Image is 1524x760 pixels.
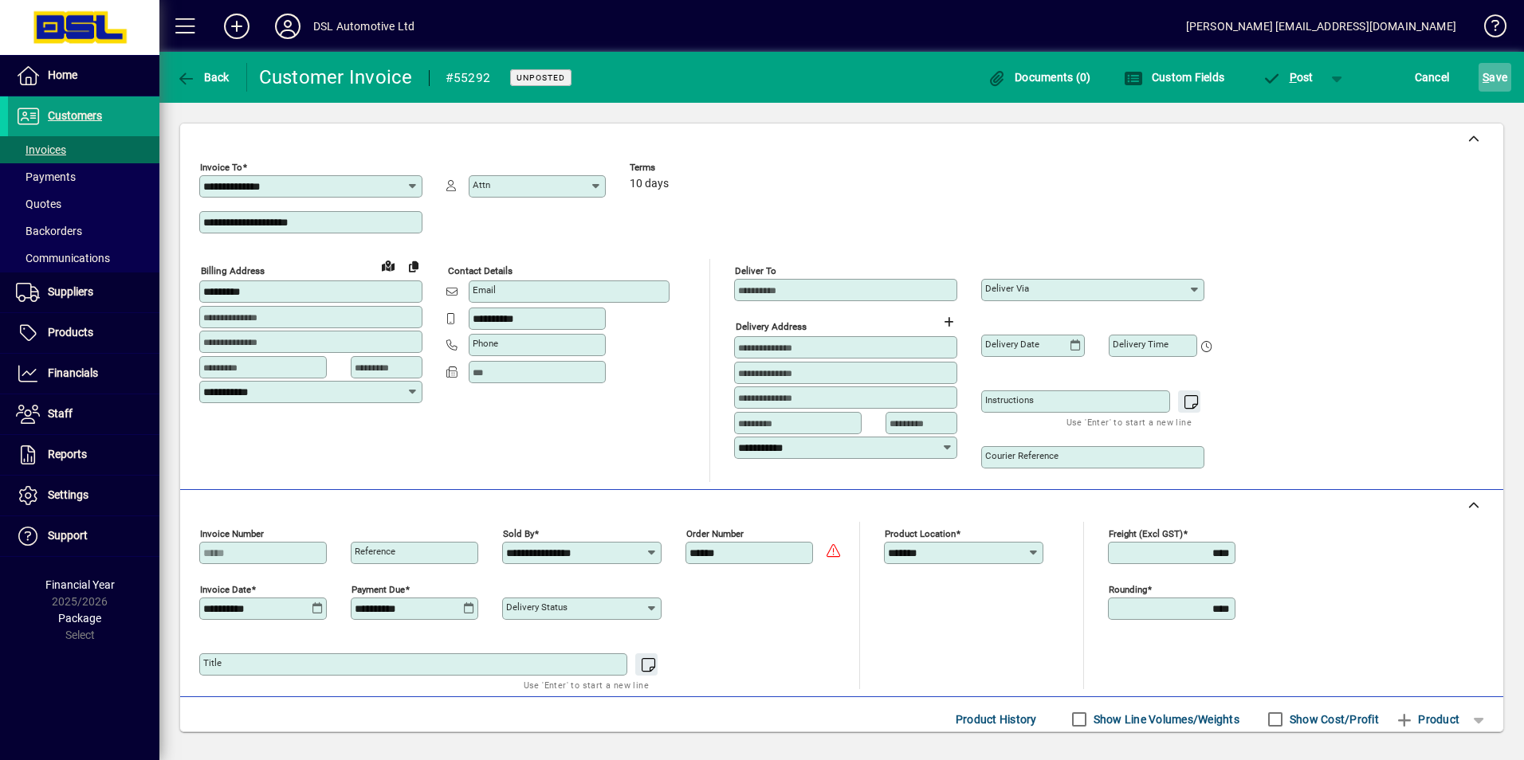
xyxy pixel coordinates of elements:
mat-label: Order number [686,528,744,539]
a: Backorders [8,217,159,245]
a: Payments [8,163,159,190]
button: Custom Fields [1120,63,1228,92]
button: Documents (0) [984,63,1095,92]
mat-label: Deliver via [985,283,1029,294]
span: Payments [16,170,76,183]
button: Cancel [1411,63,1454,92]
mat-label: Reference [355,546,395,557]
span: Custom Fields [1124,71,1224,84]
app-page-header-button: Back [159,63,247,92]
span: Suppliers [48,285,93,298]
a: Communications [8,245,159,272]
a: Staff [8,394,159,434]
mat-label: Freight (excl GST) [1109,528,1183,539]
span: Financial Year [45,578,115,591]
span: Cancel [1415,65,1450,90]
mat-label: Sold by [503,528,534,539]
span: P [1290,71,1297,84]
button: Add [211,12,262,41]
mat-label: Rounding [1109,584,1147,595]
button: Back [172,63,234,92]
span: Home [48,69,77,81]
span: Reports [48,448,87,460]
button: Save [1479,63,1511,92]
button: Product History [949,705,1043,734]
span: Quotes [16,198,61,210]
mat-label: Attn [473,179,490,190]
a: Knowledge Base [1472,3,1504,55]
mat-label: Deliver To [735,265,776,276]
mat-label: Instructions [985,394,1034,405]
div: Customer Invoice [259,65,413,90]
a: Home [8,56,159,96]
mat-label: Email [473,284,496,296]
span: Back [176,71,230,84]
label: Show Line Volumes/Weights [1090,711,1239,727]
span: ost [1262,71,1314,84]
a: Invoices [8,136,159,163]
span: Financials [48,366,98,379]
button: Profile [262,12,313,41]
button: Product [1387,705,1467,734]
button: Post [1254,63,1322,92]
span: Support [48,529,88,542]
mat-label: Title [203,657,222,668]
span: ave [1483,65,1507,90]
div: [PERSON_NAME] [EMAIL_ADDRESS][DOMAIN_NAME] [1186,14,1456,39]
button: Copy to Delivery address [401,253,426,279]
span: Staff [48,407,73,420]
a: Support [8,516,159,556]
span: Communications [16,252,110,264]
mat-label: Invoice date [200,584,251,595]
span: Products [48,326,93,339]
span: Documents (0) [988,71,1091,84]
mat-hint: Use 'Enter' to start a new line [524,676,649,694]
mat-hint: Use 'Enter' to start a new line [1066,413,1192,431]
mat-label: Delivery date [985,339,1039,350]
a: Products [8,313,159,353]
a: Financials [8,354,159,394]
mat-label: Phone [473,338,498,349]
mat-label: Delivery time [1113,339,1169,350]
div: #55292 [446,65,491,91]
a: Settings [8,476,159,515]
mat-label: Invoice To [200,162,242,173]
a: Quotes [8,190,159,217]
div: DSL Automotive Ltd [313,14,414,39]
span: Unposted [517,72,565,83]
mat-label: Delivery status [506,601,568,613]
mat-label: Product location [885,528,956,539]
span: Product History [956,707,1037,732]
span: Terms [630,163,725,173]
span: Backorders [16,225,82,237]
span: Product [1395,707,1459,732]
span: Invoices [16,143,66,156]
span: S [1483,71,1489,84]
span: Customers [48,109,102,122]
span: Package [58,612,101,625]
button: Choose address [936,309,961,335]
mat-label: Courier Reference [985,450,1059,461]
span: Settings [48,488,88,501]
mat-label: Payment due [352,584,405,595]
mat-label: Invoice number [200,528,264,539]
a: Suppliers [8,272,159,312]
a: View on map [375,253,401,278]
label: Show Cost/Profit [1286,711,1379,727]
a: Reports [8,435,159,475]
span: 10 days [630,178,669,190]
